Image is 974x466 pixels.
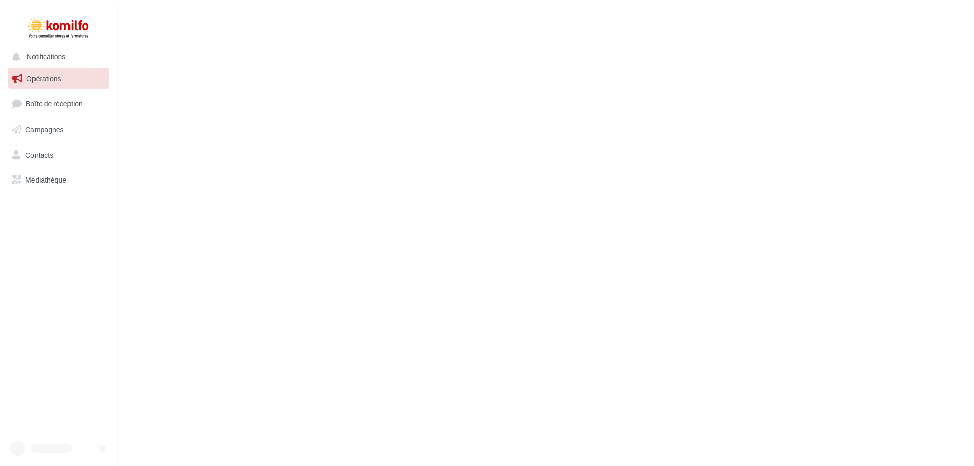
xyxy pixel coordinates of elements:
[26,99,83,108] span: Boîte de réception
[25,150,53,159] span: Contacts
[6,145,111,166] a: Contacts
[6,93,111,115] a: Boîte de réception
[6,68,111,89] a: Opérations
[25,175,66,184] span: Médiathèque
[26,74,61,83] span: Opérations
[6,119,111,140] a: Campagnes
[6,169,111,191] a: Médiathèque
[25,125,64,134] span: Campagnes
[27,53,65,61] span: Notifications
